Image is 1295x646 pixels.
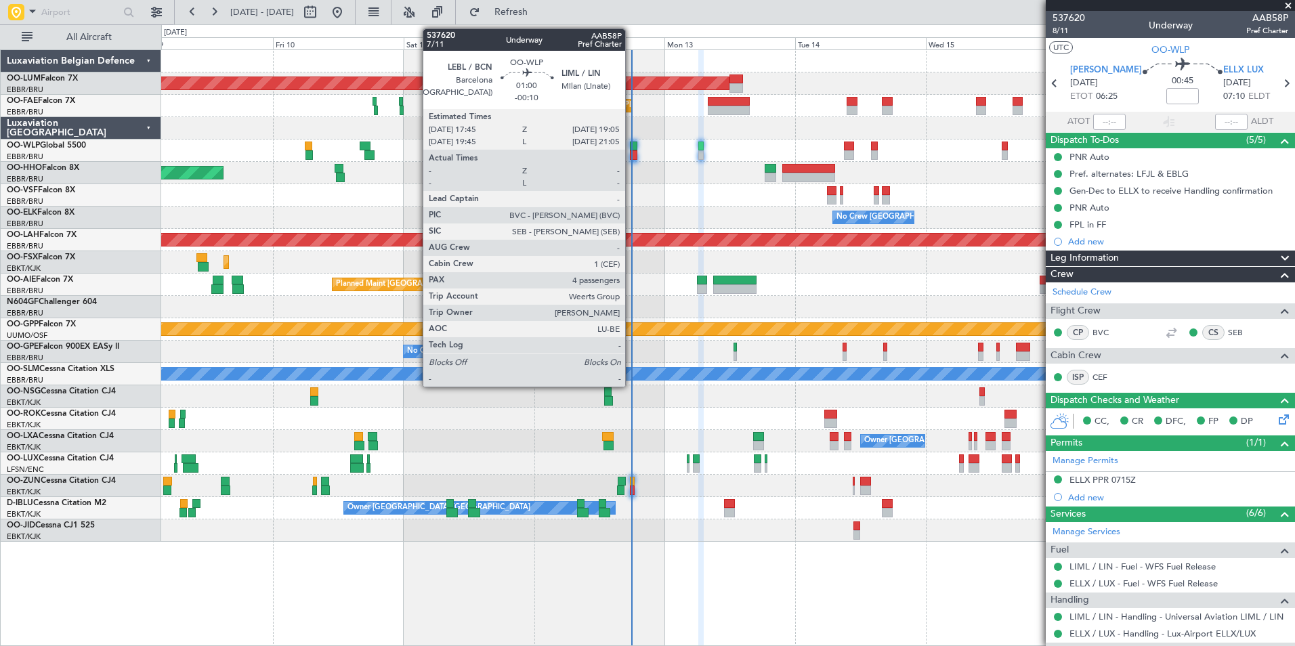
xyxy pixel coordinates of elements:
[7,410,41,418] span: OO-ROK
[1050,435,1082,451] span: Permits
[1053,286,1111,299] a: Schedule Crew
[7,298,97,306] a: N604GFChallenger 604
[7,74,41,83] span: OO-LUM
[7,219,43,229] a: EBBR/BRU
[1246,435,1266,450] span: (1/1)
[7,263,41,274] a: EBKT/KJK
[336,274,549,295] div: Planned Maint [GEOGRAPHIC_DATA] ([GEOGRAPHIC_DATA])
[1149,18,1193,33] div: Underway
[1067,115,1090,129] span: ATOT
[1050,593,1089,608] span: Handling
[1050,348,1101,364] span: Cabin Crew
[7,276,36,284] span: OO-AIE
[41,2,119,22] input: Airport
[1070,77,1098,90] span: [DATE]
[7,432,39,440] span: OO-LXA
[7,97,38,105] span: OO-FAE
[7,286,43,296] a: EBBR/BRU
[1228,326,1258,339] a: SEB
[1241,415,1253,429] span: DP
[7,142,40,150] span: OO-WLP
[35,33,143,42] span: All Aircraft
[1050,507,1086,522] span: Services
[1053,454,1118,468] a: Manage Permits
[1132,415,1143,429] span: CR
[1069,202,1109,213] div: PNR Auto
[7,164,79,172] a: OO-HHOFalcon 8X
[1092,326,1123,339] a: BVC
[7,397,41,408] a: EBKT/KJK
[7,74,78,83] a: OO-LUMFalcon 7X
[7,231,39,239] span: OO-LAH
[1251,115,1273,129] span: ALDT
[1067,370,1089,385] div: ISP
[1050,303,1101,319] span: Flight Crew
[1093,114,1126,130] input: --:--
[7,353,43,363] a: EBBR/BRU
[7,432,114,440] a: OO-LXACessna Citation CJ4
[7,186,75,194] a: OO-VSFFalcon 8X
[7,253,75,261] a: OO-FSXFalcon 7X
[836,207,1063,228] div: No Crew [GEOGRAPHIC_DATA] ([GEOGRAPHIC_DATA] National)
[1223,77,1251,90] span: [DATE]
[7,152,43,162] a: EBBR/BRU
[7,365,39,373] span: OO-SLM
[1050,267,1074,282] span: Crew
[7,343,119,351] a: OO-GPEFalcon 900EX EASy II
[7,253,38,261] span: OO-FSX
[1069,611,1283,622] a: LIML / LIN - Handling - Universal Aviation LIML / LIN
[7,343,39,351] span: OO-GPE
[7,174,43,184] a: EBBR/BRU
[1069,561,1216,572] a: LIML / LIN - Fuel - WFS Fuel Release
[7,532,41,542] a: EBKT/KJK
[463,1,544,23] button: Refresh
[1068,236,1288,247] div: Add new
[483,7,540,17] span: Refresh
[1096,90,1118,104] span: 06:25
[1095,415,1109,429] span: CC,
[1050,393,1179,408] span: Dispatch Checks and Weather
[7,477,41,485] span: OO-ZUN
[1069,219,1106,230] div: FPL in FF
[7,387,116,395] a: OO-NSGCessna Citation CJ4
[7,85,43,95] a: EBBR/BRU
[7,499,106,507] a: D-IBLUCessna Citation M2
[624,95,743,116] div: Planned Maint Melsbroek Air Base
[7,521,35,530] span: OO-JID
[1053,11,1085,25] span: 537620
[7,241,43,251] a: EBBR/BRU
[1070,90,1092,104] span: ETOT
[7,320,39,328] span: OO-GPP
[1069,474,1136,486] div: ELLX PPR 0715Z
[1202,325,1225,340] div: CS
[1208,415,1218,429] span: FP
[7,420,41,430] a: EBKT/KJK
[1223,90,1245,104] span: 07:10
[7,231,77,239] a: OO-LAHFalcon 7X
[7,487,41,497] a: EBKT/KJK
[7,298,39,306] span: N604GF
[7,142,86,150] a: OO-WLPGlobal 5500
[1246,133,1266,147] span: (5/5)
[1069,628,1256,639] a: ELLX / LUX - Handling - Lux-Airport ELLX/LUX
[7,186,38,194] span: OO-VSF
[7,387,41,395] span: OO-NSG
[1069,168,1189,179] div: Pref. alternates: LFJL & EBLG
[230,6,294,18] span: [DATE] - [DATE]
[1246,506,1266,520] span: (6/6)
[7,320,76,328] a: OO-GPPFalcon 7X
[7,196,43,207] a: EBBR/BRU
[7,97,75,105] a: OO-FAEFalcon 7X
[1067,325,1089,340] div: CP
[1050,133,1119,148] span: Dispatch To-Dos
[7,477,116,485] a: OO-ZUNCessna Citation CJ4
[1246,11,1288,25] span: AAB58P
[7,365,114,373] a: OO-SLMCessna Citation XLS
[7,442,41,452] a: EBKT/KJK
[142,37,273,49] div: Thu 9
[7,209,75,217] a: OO-ELKFalcon 8X
[7,465,44,475] a: LFSN/ENC
[534,37,665,49] div: Sun 12
[1223,64,1264,77] span: ELLX LUX
[1069,185,1273,196] div: Gen-Dec to ELLX to receive Handling confirmation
